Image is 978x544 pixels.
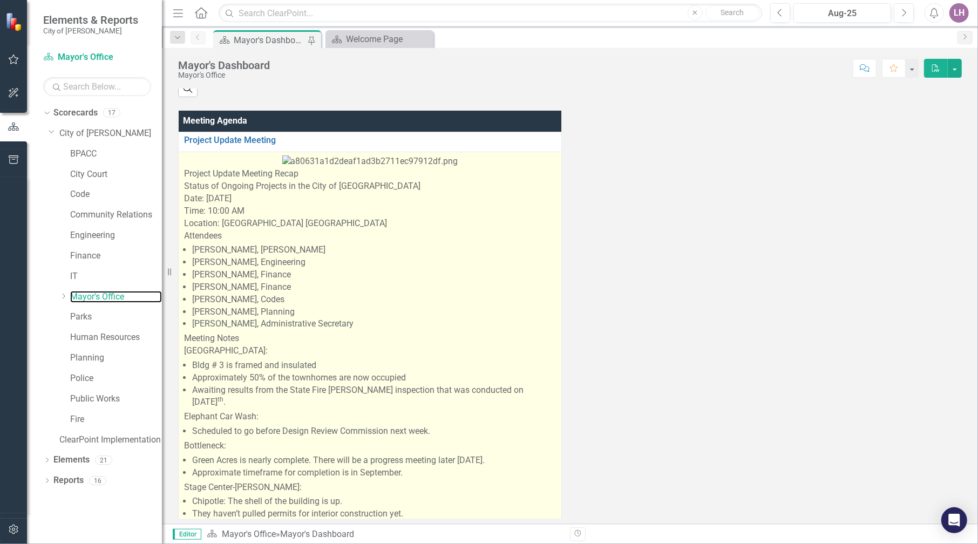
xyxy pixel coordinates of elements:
p: Elephant Car Wash: [184,411,556,423]
a: Code [70,188,162,201]
p: They haven’t pulled permits for interior construction yet. [192,508,556,520]
p: Stage Center-[PERSON_NAME]: [184,481,556,494]
td: Double-Click to Edit Right Click for Context Menu [179,132,562,152]
p: Scheduled to go before Design Review Commission next week. [192,425,556,438]
a: Fire [70,413,162,426]
a: Police [70,372,162,385]
p: [PERSON_NAME], Engineering [192,256,556,269]
div: 17 [103,108,120,118]
span: Editor [173,529,201,540]
p: Meeting Notes [184,332,556,345]
p: Status of Ongoing Projects in the City of [GEOGRAPHIC_DATA] [184,180,556,193]
a: Finance [70,250,162,262]
div: Mayor's Dashboard [280,529,354,539]
button: Search [705,5,759,21]
p: [PERSON_NAME], Finance [192,269,556,281]
div: Aug-25 [797,7,887,20]
p: [PERSON_NAME], Planning [192,306,556,318]
p: [PERSON_NAME], Finance [192,281,556,294]
a: City of [PERSON_NAME] [59,127,162,140]
a: Project Update Meeting [184,135,556,145]
span: Elements & Reports [43,13,138,26]
p: Bottleneck: [184,440,556,452]
p: Date: [DATE] Time: 10:00 AM Location: [GEOGRAPHIC_DATA] [GEOGRAPHIC_DATA] [184,193,556,230]
p: [GEOGRAPHIC_DATA]: [184,345,556,357]
a: Engineering [70,229,162,242]
div: Mayor's Dashboard [178,59,270,71]
p: Approximate timeframe for completion is in September. [192,467,556,479]
div: » [207,528,562,541]
small: City of [PERSON_NAME] [43,26,138,35]
p: Chipotle: The shell of the building is up. [192,495,556,508]
p: Attendees [184,230,556,242]
p: Awaiting results from the State Fire [PERSON_NAME] inspection that was conducted on [DATE] . [192,384,556,409]
sup: th [218,396,223,403]
p: Approximately 50% of the townhomes are now occupied [192,372,556,384]
a: Mayor's Office [43,51,151,64]
p: [PERSON_NAME], [PERSON_NAME] [192,244,556,256]
a: Welcome Page [328,32,431,46]
input: Search ClearPoint... [219,4,762,23]
button: Aug-25 [793,3,891,23]
p: Green Acres is nearly complete. There will be a progress meeting later [DATE]. [192,454,556,467]
span: Search [721,8,744,17]
a: Planning [70,352,162,364]
a: Reports [53,474,84,487]
div: Open Intercom Messenger [941,507,967,533]
img: ClearPoint Strategy [5,12,25,32]
a: Public Works [70,393,162,405]
a: Elements [53,454,90,466]
a: BPACC [70,148,162,160]
div: Welcome Page [346,32,431,46]
input: Search Below... [43,77,151,96]
div: Mayor's Office [178,71,270,79]
a: Mayor's Office [70,291,162,303]
p: Project Update Meeting Recap [184,168,556,180]
button: LH [949,3,969,23]
a: Parks [70,311,162,323]
div: 21 [95,455,112,465]
p: [PERSON_NAME], Codes [192,294,556,306]
p: Bldg # 3 is framed and insulated [192,359,556,372]
div: Mayor's Dashboard [234,33,305,47]
a: Human Resources [70,331,162,344]
a: Scorecards [53,107,98,119]
a: Community Relations [70,209,162,221]
p: [PERSON_NAME], Administrative Secretary [192,318,556,330]
div: 16 [89,476,106,485]
a: IT [70,270,162,283]
a: City Court [70,168,162,181]
a: ClearPoint Implementation [59,434,162,446]
img: a80631a1d2deaf1ad3b2711ec97912df.png [282,155,458,168]
a: Mayor's Office [222,529,276,539]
